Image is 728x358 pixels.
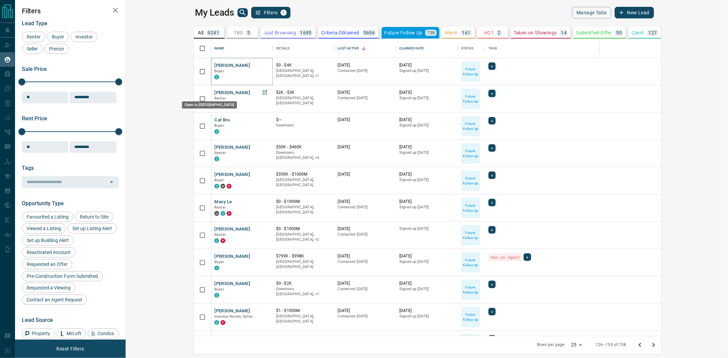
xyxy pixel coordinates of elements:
div: Details [276,39,290,58]
div: + [488,335,496,343]
p: Toronto [276,286,331,297]
button: Sort [359,44,369,53]
button: Go to previous page [633,338,647,352]
p: Just Browsing [263,30,296,35]
div: condos.ca [214,184,219,189]
div: property.ca [227,184,231,189]
p: Contacted [DATE] [338,95,392,101]
div: Reactivated Account [22,247,75,257]
p: [DATE] [338,253,392,259]
div: Return to Site [75,212,113,222]
span: + [491,172,493,179]
span: + [526,254,528,260]
button: [PERSON_NAME] [214,253,250,260]
span: Return to Site [77,214,111,220]
span: MrLoft [64,331,84,336]
div: + [488,144,496,152]
p: [DATE] [399,253,454,259]
p: Signed up [DATE] [399,226,454,232]
span: + [491,199,493,206]
span: Requested an Offer [24,262,70,267]
span: Investor, Renter, Seller [214,314,253,319]
p: 1695 [300,30,312,35]
div: Requested an Offer [22,259,72,269]
div: Status [461,39,474,58]
p: Signed up [DATE] [399,150,454,155]
p: 50 [616,30,622,35]
button: Filters1 [251,7,290,18]
div: + [488,199,496,206]
p: Contacted [DATE] [338,259,392,265]
div: property.ca [220,238,225,243]
div: Claimed Date [396,39,458,58]
div: Investor [71,32,98,42]
div: Property [22,328,55,339]
span: Buyer [49,34,67,40]
p: 738 [427,30,435,35]
span: + [491,117,493,124]
button: [PERSON_NAME] [214,171,250,178]
button: New Lead [615,7,654,18]
div: + [488,62,496,70]
div: Buyer [47,32,69,42]
span: Viewed a Listing [24,226,63,231]
span: Seller [24,46,40,51]
button: Manage Tabs [572,7,611,18]
p: Taken on Showings [514,30,557,35]
p: [DATE] [399,117,454,123]
p: Downtown [276,123,331,128]
button: [PERSON_NAME] [214,90,250,96]
p: [DATE] [399,335,454,341]
span: Has an Agent [491,254,520,260]
h1: My Leads [195,7,234,18]
div: property.ca [227,211,231,216]
p: Contacted [DATE] [338,232,392,237]
p: [DATE] [338,62,392,68]
div: Status [458,39,485,58]
p: $0 - $2K [276,281,331,286]
p: All [198,30,203,35]
p: HOT [484,30,494,35]
button: search button [238,8,248,17]
p: [DATE] [338,144,392,150]
p: $1 - $1000M [276,308,331,314]
div: 25 [568,340,585,350]
span: Buyer [214,287,224,292]
span: 1 [281,10,286,15]
p: Etobicoke, Midtown | Central, Toronto [276,150,331,161]
button: Go to next page [647,338,660,352]
p: Warm [445,30,458,35]
p: [DATE] [399,171,454,177]
p: 127 [648,30,657,35]
p: Signed up [DATE] [399,95,454,101]
p: Future Follow Up [462,66,480,77]
p: Future Follow Up [462,203,480,213]
p: TBD [234,30,243,35]
span: Set up Listing Alert [70,226,114,231]
p: [DATE] [399,90,454,95]
p: 2 [498,30,500,35]
span: Contact an Agent Request [24,297,85,302]
div: + [488,281,496,288]
div: MrLoft [57,328,86,339]
span: Pre-Construction Form Submitted [24,273,100,279]
button: [PERSON_NAME] [214,226,250,233]
p: [GEOGRAPHIC_DATA], [GEOGRAPHIC_DATA] [276,259,331,270]
p: West End, Toronto [276,232,331,242]
div: Name [214,39,225,58]
div: Renter [22,32,45,42]
p: 5696 [363,30,375,35]
div: condos.ca [214,320,219,325]
p: [DATE] [399,199,454,205]
span: Buyer [214,260,224,264]
div: Name [211,39,273,58]
p: Signed up [DATE] [399,68,454,74]
p: Future Follow Up [462,176,480,186]
div: condos.ca [214,156,219,161]
div: Claimed Date [399,39,424,58]
p: [DATE] [338,281,392,286]
p: Future Follow Up [384,30,422,35]
p: Signed up [DATE] [399,205,454,210]
p: $0 - $4K [276,62,331,68]
p: Future Follow Up [462,94,480,104]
